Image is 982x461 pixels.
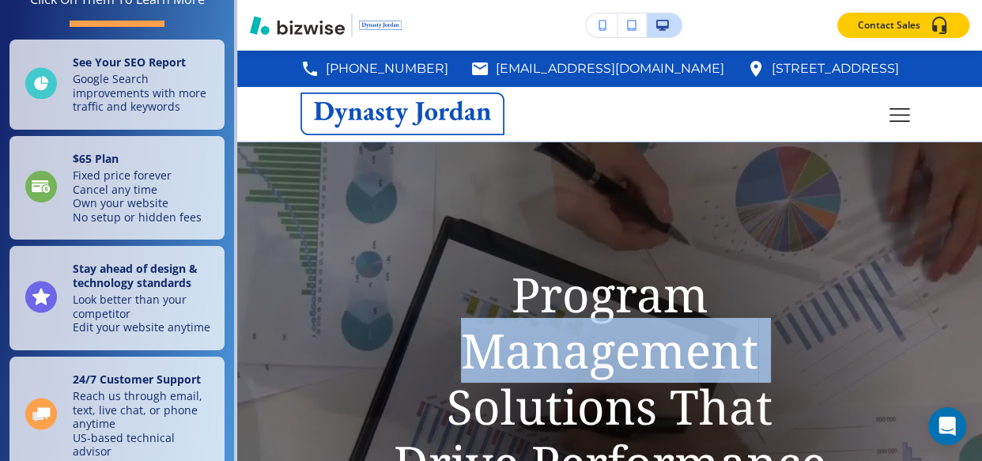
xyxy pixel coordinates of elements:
[73,168,202,224] p: Fixed price forever Cancel any time Own your website No setup or hidden fees
[73,293,215,334] p: Look better than your competitor Edit your website anytime
[73,372,201,387] strong: 24/7 Customer Support
[9,40,225,130] a: See Your SEO ReportGoogle Search improvements with more traffic and keywords
[746,57,899,81] a: [STREET_ADDRESS]
[928,407,966,445] div: Open Intercom Messenger
[858,18,920,32] p: Contact Sales
[9,136,225,240] a: $65 PlanFixed price foreverCancel any timeOwn your websiteNo setup or hidden fees
[73,72,215,114] p: Google Search improvements with more traffic and keywords
[772,57,899,81] p: [STREET_ADDRESS]
[326,57,448,81] p: [PHONE_NUMBER]
[881,96,919,134] button: Toggle hamburger navigation menu
[73,151,119,166] strong: $ 65 Plan
[73,55,186,70] strong: See Your SEO Report
[300,57,448,81] a: [PHONE_NUMBER]
[359,21,402,29] img: Your Logo
[73,261,198,290] strong: Stay ahead of design & technology standards
[73,389,215,459] p: Reach us through email, text, live chat, or phone anytime US-based technical advisor
[250,16,345,35] img: Bizwise Logo
[300,93,504,135] img: Dynasty Jordan
[837,13,969,38] button: Contact Sales
[496,57,724,81] p: [EMAIL_ADDRESS][DOMAIN_NAME]
[470,57,724,81] a: [EMAIL_ADDRESS][DOMAIN_NAME]
[9,246,225,350] a: Stay ahead of design & technology standardsLook better than your competitorEdit your website anytime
